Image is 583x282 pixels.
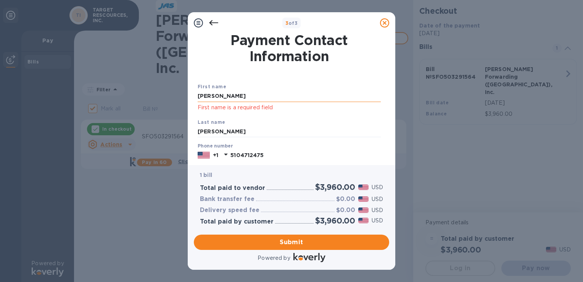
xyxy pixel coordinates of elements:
h3: $0.00 [336,207,355,214]
img: USD [358,218,369,223]
img: USD [358,196,369,202]
p: Powered by [258,254,290,262]
input: Enter your first name [198,91,381,102]
input: Enter your phone number [230,149,381,161]
h1: Payment Contact Information [198,32,381,64]
h3: Total paid to vendor [200,185,265,192]
h2: $3,960.00 [315,216,355,225]
b: Last name [198,119,225,125]
img: US [198,151,210,159]
img: USD [358,185,369,190]
b: of 3 [285,20,298,26]
p: USD [372,217,383,225]
h3: Delivery speed fee [200,207,259,214]
button: Submit [194,235,389,250]
h3: Bank transfer fee [200,196,254,203]
h2: $3,960.00 [315,182,355,192]
input: Enter your last name [198,126,381,138]
p: USD [372,195,383,203]
b: First name [198,84,226,89]
p: +1 [213,151,218,159]
label: Phone number [198,144,233,149]
img: USD [358,207,369,213]
img: Logo [293,253,325,262]
h3: $0.00 [336,196,355,203]
p: First name is a required field [198,103,381,112]
b: 1 bill [200,172,212,178]
p: USD [372,183,383,191]
span: Submit [200,238,383,247]
span: 3 [285,20,288,26]
h3: Total paid by customer [200,218,274,225]
p: USD [372,206,383,214]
